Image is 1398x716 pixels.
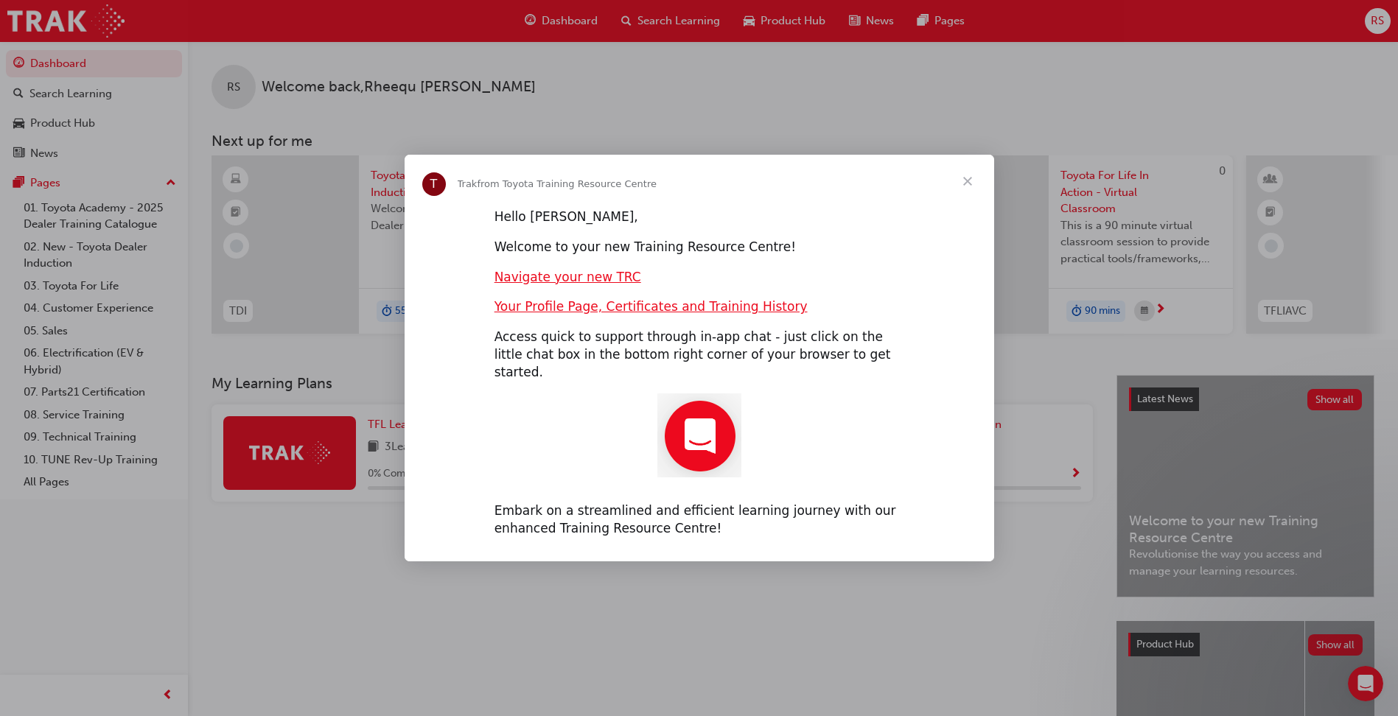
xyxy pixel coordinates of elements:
a: Your Profile Page, Certificates and Training History [494,299,808,314]
div: Hello [PERSON_NAME], [494,208,904,226]
span: Trak [458,178,478,189]
div: Embark on a streamlined and efficient learning journey with our enhanced Training Resource Centre! [494,502,904,538]
div: Access quick to support through in-app chat - just click on the little chat box in the bottom rig... [494,329,904,381]
span: Close [941,155,994,208]
a: Navigate your new TRC [494,270,641,284]
div: Welcome to your new Training Resource Centre! [494,239,904,256]
div: Profile image for Trak [422,172,446,196]
span: from Toyota Training Resource Centre [477,178,657,189]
